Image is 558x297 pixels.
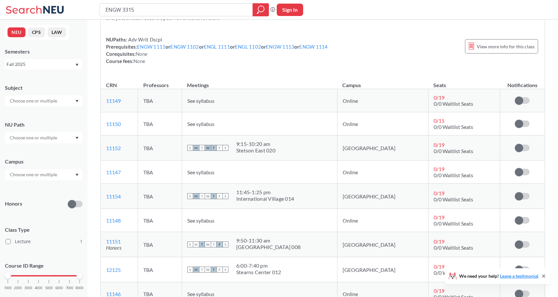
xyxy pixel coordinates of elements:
input: Choose one or multiple [7,134,61,142]
span: 0/0 Waitlist Seats [434,220,473,227]
span: T [211,267,217,273]
span: 1 [80,238,83,245]
a: ENGL 1111 [204,44,230,50]
span: M [193,145,199,151]
button: CPS [28,27,45,37]
div: Stetson East 020 [236,147,275,154]
a: ENGW 1102 [170,44,199,50]
input: Choose one or multiple [7,97,61,105]
div: 11:45 - 1:25 pm [236,189,294,195]
td: TBA [138,161,182,184]
span: M [193,267,199,273]
span: F [217,193,223,199]
span: 3000 [24,286,32,290]
div: 9:15 - 10:20 am [236,141,275,147]
span: None [136,51,147,57]
span: 0 / 19 [434,214,444,220]
span: W [205,242,211,247]
a: 11152 [106,145,121,151]
span: 0/0 Waitlist Seats [434,270,473,276]
a: 12125 [106,267,121,273]
span: 0 / 19 [434,142,444,148]
span: T [199,145,205,151]
span: 8000 [76,286,84,290]
span: View more info for this class [477,42,535,51]
td: [GEOGRAPHIC_DATA] [337,135,428,161]
span: 0 / 19 [434,166,444,172]
span: 0 / 19 [434,263,444,270]
a: 11148 [106,217,121,224]
a: ENGW 1114 [299,44,328,50]
div: Dropdown arrow [5,169,83,180]
span: 1000 [4,286,12,290]
td: [GEOGRAPHIC_DATA] [337,257,428,282]
span: M [193,242,199,247]
span: 0/0 Waitlist Seats [434,196,473,202]
th: Campus [337,75,428,89]
a: ENGW 1113 [266,44,294,50]
span: S [223,267,228,273]
span: 0 / 19 [434,94,444,101]
div: 9:50 - 11:30 am [236,237,301,244]
div: 6:00 - 7:40 pm [236,262,281,269]
span: W [205,193,211,199]
span: S [223,145,228,151]
span: S [187,145,193,151]
span: 0 / 19 [434,190,444,196]
td: TBA [138,257,182,282]
th: Professors [138,75,182,89]
input: Choose one or multiple [7,171,61,179]
td: TBA [138,184,182,209]
a: 11149 [106,98,121,104]
a: 11150 [106,121,121,127]
span: F [217,145,223,151]
div: International Village 014 [236,195,294,202]
div: NU Path [5,121,83,128]
p: Honors [5,200,22,208]
td: TBA [138,209,182,232]
span: T [211,242,217,247]
div: Campus [5,158,83,165]
td: Online [337,112,428,135]
span: S [223,242,228,247]
div: Semesters [5,48,83,55]
a: ENGL 1102 [235,44,261,50]
svg: Dropdown arrow [75,100,79,102]
span: See syllabus [187,217,214,224]
th: Seats [428,75,500,89]
span: T [199,267,205,273]
span: See syllabus [187,121,214,127]
div: NUPaths: Prerequisites: or or or or or Corequisites: Course fees: [106,36,328,65]
td: Online [337,89,428,112]
span: 0/0 Waitlist Seats [434,124,473,130]
span: S [223,193,228,199]
a: 11151 [106,238,121,244]
span: W [205,145,211,151]
a: 11154 [106,193,121,199]
span: See syllabus [187,98,214,104]
button: NEU [8,27,25,37]
span: Adv Writ Dscpl [127,37,162,42]
span: T [211,145,217,151]
span: Class Type [5,226,83,233]
svg: magnifying glass [257,5,265,14]
div: magnifying glass [253,3,269,16]
td: TBA [138,135,182,161]
span: 7000 [66,286,73,290]
svg: Dropdown arrow [75,174,79,176]
td: Online [337,209,428,232]
button: LAW [48,27,66,37]
i: Honors [106,244,121,251]
div: Stearns Center 012 [236,269,281,275]
span: 0 / 15 [434,117,444,124]
span: S [187,193,193,199]
span: F [217,242,223,247]
span: 5000 [45,286,53,290]
a: ENGW 1111 [137,44,165,50]
a: 11147 [106,169,121,175]
td: TBA [138,232,182,257]
div: Dropdown arrow [5,95,83,106]
div: CRN [106,82,117,89]
span: T [199,242,205,247]
span: 0/0 Waitlist Seats [434,148,473,154]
